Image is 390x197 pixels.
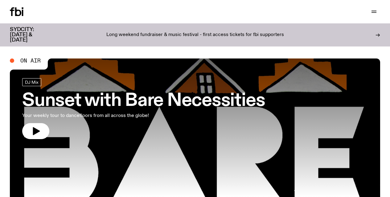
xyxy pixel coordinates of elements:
[25,80,39,84] span: DJ Mix
[22,78,41,86] a: DJ Mix
[22,78,265,139] a: Sunset with Bare NecessitiesYour weekly tour to dancefloors from all across the globe!
[106,32,284,38] p: Long weekend fundraiser & music festival - first access tickets for fbi supporters
[10,27,49,43] h3: SYDCITY: [DATE] & [DATE]
[22,112,180,119] p: Your weekly tour to dancefloors from all across the globe!
[20,58,41,63] span: On Air
[22,92,265,110] h3: Sunset with Bare Necessities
